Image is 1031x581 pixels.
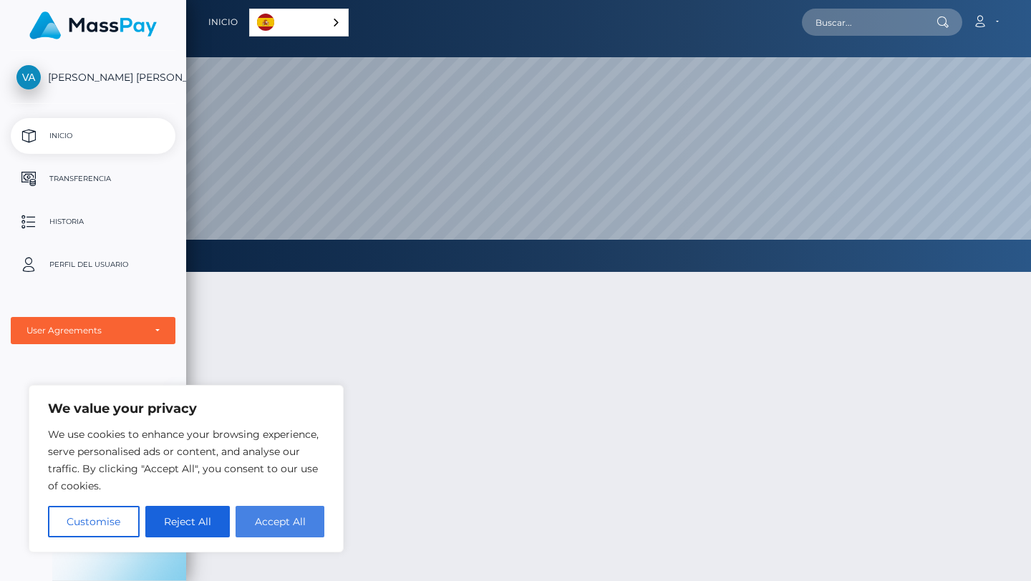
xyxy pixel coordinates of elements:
[29,11,157,39] img: MassPay
[11,317,175,344] button: User Agreements
[236,506,324,537] button: Accept All
[11,118,175,154] a: Inicio
[11,247,175,283] a: Perfil del usuario
[250,9,348,36] a: Español
[802,9,936,36] input: Buscar...
[48,426,324,494] p: We use cookies to enhance your browsing experience, serve personalised ads or content, and analys...
[145,506,231,537] button: Reject All
[11,161,175,197] a: Transferencia
[29,385,344,552] div: We value your privacy
[208,7,238,37] a: Inicio
[16,254,170,275] p: Perfil del usuario
[11,204,175,240] a: Historia
[249,9,349,36] div: Language
[16,168,170,190] p: Transferencia
[48,506,140,537] button: Customise
[16,125,170,147] p: Inicio
[48,400,324,417] p: We value your privacy
[26,325,144,336] div: User Agreements
[11,71,175,84] span: [PERSON_NAME] [PERSON_NAME]
[249,9,349,36] aside: Language selected: Español
[16,211,170,233] p: Historia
